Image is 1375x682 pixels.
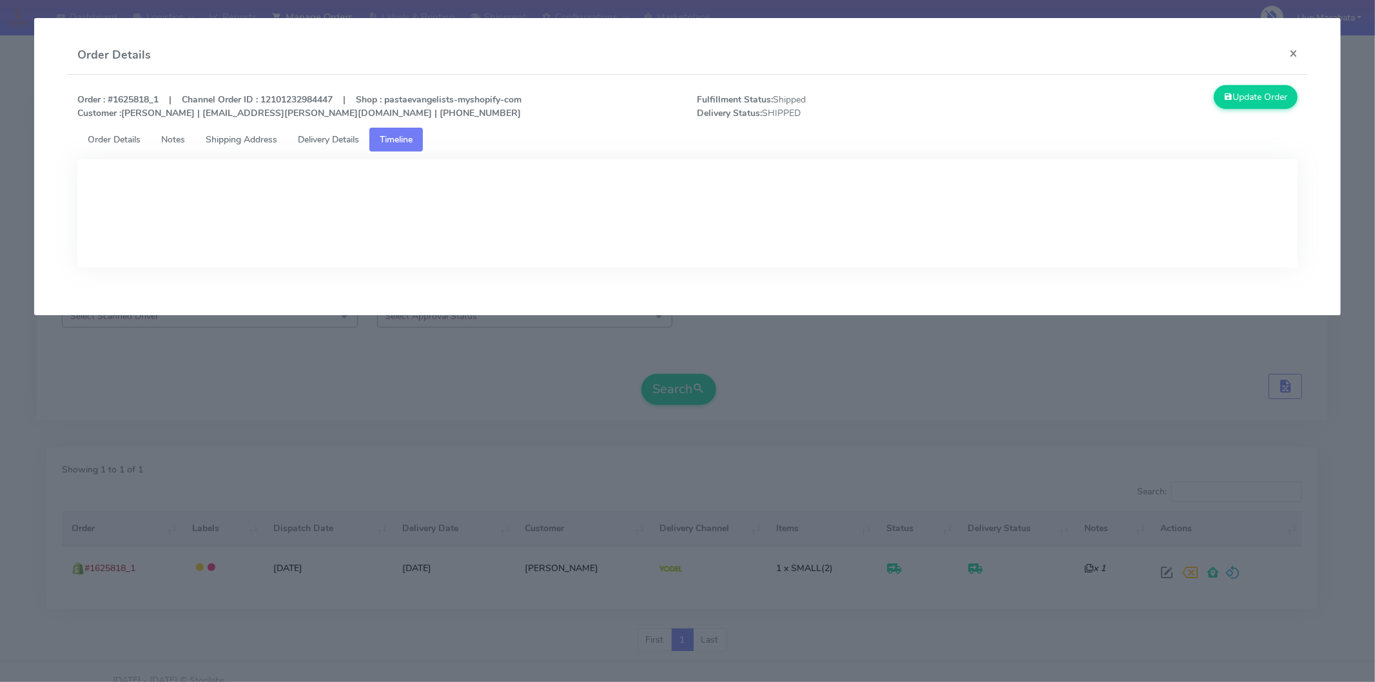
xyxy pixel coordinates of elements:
[161,133,185,146] span: Notes
[206,133,277,146] span: Shipping Address
[77,107,121,119] strong: Customer :
[88,133,141,146] span: Order Details
[77,128,1298,151] ul: Tabs
[298,133,359,146] span: Delivery Details
[380,133,413,146] span: Timeline
[697,107,762,119] strong: Delivery Status:
[1214,85,1298,109] button: Update Order
[687,93,997,120] span: Shipped SHIPPED
[697,93,773,106] strong: Fulfillment Status:
[1279,36,1308,70] button: Close
[77,46,151,64] h4: Order Details
[77,93,522,119] strong: Order : #1625818_1 | Channel Order ID : 12101232984447 | Shop : pastaevangelists-myshopify-com [P...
